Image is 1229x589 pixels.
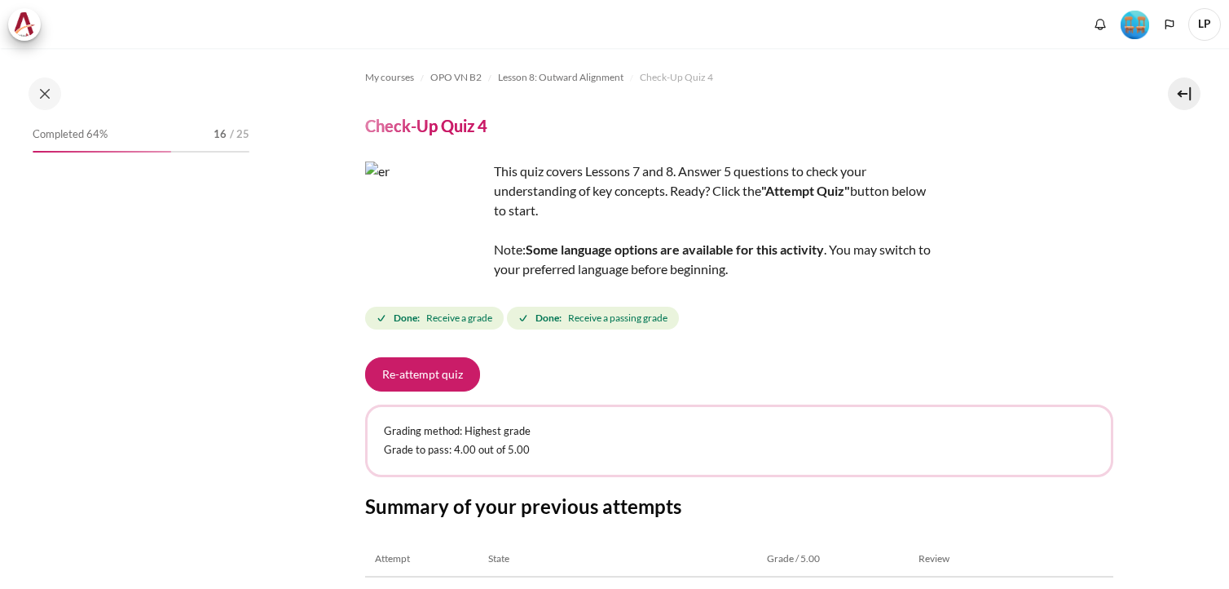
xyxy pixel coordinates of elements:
a: Lesson 8: Outward Alignment [498,68,623,87]
th: Review [909,542,1112,577]
div: This quiz covers Lessons 7 and 8. Answer 5 questions to check your understanding of key concepts.... [365,162,936,279]
strong: Done: [394,311,420,325]
span: / 25 [230,126,249,143]
img: Architeck [13,12,36,37]
img: Level #4 [1121,11,1149,39]
span: OPO VN B2 [430,70,482,85]
nav: Navigation bar [365,64,1113,91]
span: Receive a passing grade [568,311,667,325]
a: Level #4 [1114,9,1156,39]
span: LP [1188,8,1221,41]
span: Lesson 8: Outward Alignment [498,70,623,85]
a: My courses [365,68,414,87]
a: OPO VN B2 [430,68,482,87]
strong: Some language options are available for this activity [526,241,824,257]
div: Show notification window with no new notifications [1088,12,1112,37]
span: Check-Up Quiz 4 [640,70,713,85]
span: My courses [365,70,414,85]
p: Grade to pass: 4.00 out of 5.00 [384,442,1095,458]
img: er [365,162,487,284]
button: Languages [1157,12,1182,37]
th: Attempt [365,542,479,577]
span: Completed 64% [33,126,108,143]
span: Receive a grade [426,311,492,325]
p: Grading method: Highest grade [384,423,1095,440]
h4: Check-Up Quiz 4 [365,115,487,136]
strong: Done: [535,311,562,325]
div: Level #4 [1121,9,1149,39]
h3: Summary of your previous attempts [365,494,1113,519]
button: Re-attempt quiz [365,357,480,392]
th: State [478,542,757,577]
a: Architeck Architeck [8,8,49,41]
div: 64% [33,151,171,153]
a: User menu [1188,8,1221,41]
th: Grade / 5.00 [757,542,909,577]
a: Check-Up Quiz 4 [640,68,713,87]
strong: "Attempt Quiz" [761,183,850,198]
div: Completion requirements for Check-Up Quiz 4 [365,303,682,333]
span: 16 [214,126,227,143]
